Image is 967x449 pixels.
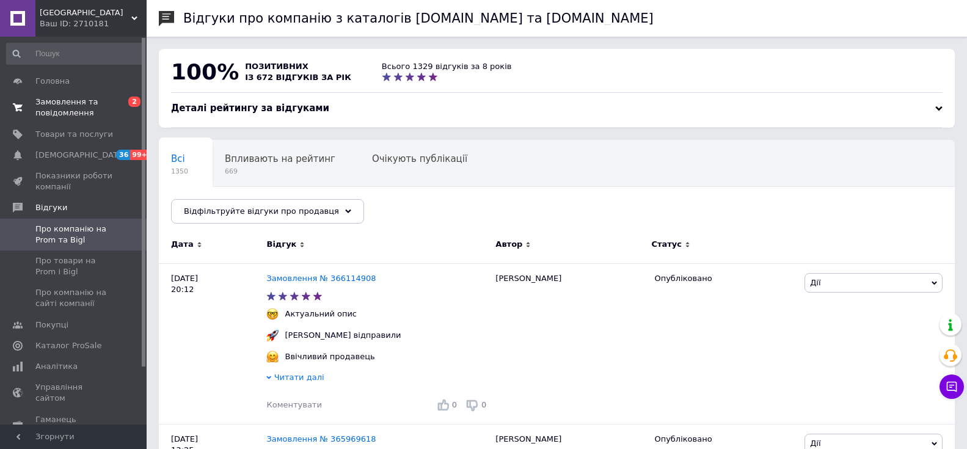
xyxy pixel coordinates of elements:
span: 36 [116,150,130,160]
span: 1350 [171,167,188,176]
div: [PERSON_NAME] [489,263,648,424]
span: [DEMOGRAPHIC_DATA] [35,150,126,161]
div: [DATE] 20:12 [159,263,266,424]
span: Дата [171,239,194,250]
img: :hugging_face: [266,351,279,363]
span: із 672 відгуків за рік [245,73,351,82]
img: :rocket: [266,329,279,341]
span: Головна [35,76,70,87]
div: Всього 1329 відгуків за 8 років [382,61,512,72]
span: Коментувати [266,400,321,409]
span: Деталі рейтингу за відгуками [171,103,329,114]
span: Автор [495,239,522,250]
div: Деталі рейтингу за відгуками [171,102,943,115]
span: 0 [481,400,486,409]
span: Каталог ProSale [35,340,101,351]
span: Товари та послуги [35,129,113,140]
span: 100% [171,59,239,84]
span: позитивних [245,62,308,71]
span: Відгуки [35,202,67,213]
span: Дії [810,439,820,448]
div: Опубліковано [654,273,795,284]
img: :nerd_face: [266,308,279,320]
span: Гаманець компанії [35,414,113,436]
a: Замовлення № 366114908 [266,274,376,283]
h1: Відгуки про компанію з каталогів [DOMAIN_NAME] та [DOMAIN_NAME] [183,11,654,26]
div: Ваш ID: 2710181 [40,18,147,29]
span: Показники роботи компанії [35,170,113,192]
button: Чат з покупцем [940,374,964,399]
span: Всі [171,153,185,164]
div: Опубліковано [654,434,795,445]
span: 0 [452,400,457,409]
div: Читати далі [266,372,489,386]
span: Дії [810,278,820,287]
span: 99+ [130,150,150,160]
div: Ввічливий продавець [282,351,378,362]
span: Аналітика [35,361,78,372]
div: Актуальний опис [282,308,360,319]
span: Замовлення та повідомлення [35,97,113,119]
span: Читати далі [274,373,324,382]
span: Статус [651,239,682,250]
span: Про товари на Prom і Bigl [35,255,113,277]
span: Букварь [40,7,131,18]
span: Про компанію на Prom та Bigl [35,224,113,246]
span: Управління сайтом [35,382,113,404]
div: Коментувати [266,400,321,411]
span: Відгук [266,239,296,250]
span: Впливають на рейтинг [225,153,335,164]
span: Очікують публікації [372,153,467,164]
span: Відфільтруйте відгуки про продавця [184,206,339,216]
span: Опубліковані без комен... [171,200,295,211]
span: 2 [128,97,140,107]
div: [PERSON_NAME] відправили [282,330,404,341]
span: Покупці [35,319,68,330]
span: 669 [225,167,335,176]
span: Про компанію на сайті компанії [35,287,113,309]
input: Пошук [6,43,144,65]
a: Замовлення № 365969618 [266,434,376,444]
div: Опубліковані без коментаря [159,187,319,233]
